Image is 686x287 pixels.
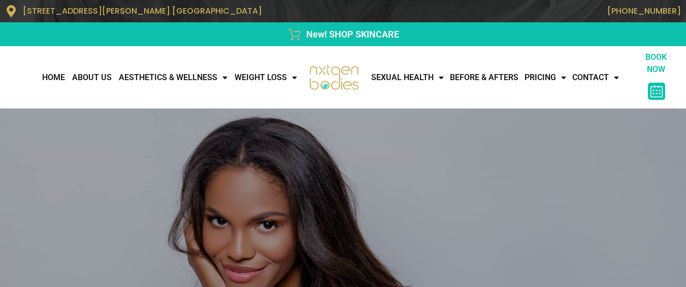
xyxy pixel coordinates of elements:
[231,67,301,88] a: WEIGHT LOSS
[69,67,115,88] a: About Us
[348,6,681,16] p: [PHONE_NUMBER]
[23,5,262,17] span: [STREET_ADDRESS][PERSON_NAME] [GEOGRAPHIC_DATA]
[115,67,231,88] a: AESTHETICS & WELLNESS
[521,67,569,88] a: Pricing
[569,67,622,88] a: CONTACT
[636,51,676,76] p: BOOK NOW
[39,67,69,88] a: Home
[368,67,447,88] a: Sexual Health
[5,27,681,41] a: New! SHOP SKINCARE
[5,67,301,88] nav: Menu
[447,67,521,88] a: Before & Afters
[368,67,636,88] nav: Menu
[304,27,399,41] span: New! SHOP SKINCARE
